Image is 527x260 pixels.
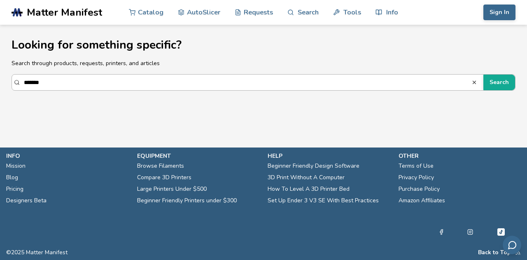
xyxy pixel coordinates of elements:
a: Instagram [467,227,473,237]
a: Beginner Friendly Design Software [268,160,359,172]
a: Privacy Policy [399,172,434,183]
a: How To Level A 3D Printer Bed [268,183,350,195]
button: Search [483,75,515,90]
button: Search [471,80,479,85]
a: Tiktok [496,227,506,237]
a: Large Printers Under $500 [137,183,207,195]
a: Beginner Friendly Printers under $300 [137,195,237,206]
input: Search [24,75,471,90]
a: 3D Print Without A Computer [268,172,345,183]
a: Pricing [6,183,23,195]
a: Amazon Affiliates [399,195,445,206]
a: Purchase Policy [399,183,440,195]
p: info [6,152,129,160]
a: Blog [6,172,18,183]
span: © 2025 Matter Manifest [6,249,68,256]
p: other [399,152,521,160]
span: Matter Manifest [27,7,102,18]
button: Back to Top [478,249,511,256]
a: Facebook [438,227,444,237]
a: RSS Feed [515,249,521,256]
p: Search through products, requests, printers, and articles [12,59,515,68]
a: Mission [6,160,26,172]
p: equipment [137,152,260,160]
button: Send feedback via email [503,236,521,254]
a: Set Up Ender 3 V3 SE With Best Practices [268,195,379,206]
a: Browse Filaments [137,160,184,172]
a: Compare 3D Printers [137,172,191,183]
button: Sign In [483,5,515,20]
p: help [268,152,390,160]
h1: Looking for something specific? [12,39,515,52]
a: Terms of Use [399,160,434,172]
a: Designers Beta [6,195,47,206]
